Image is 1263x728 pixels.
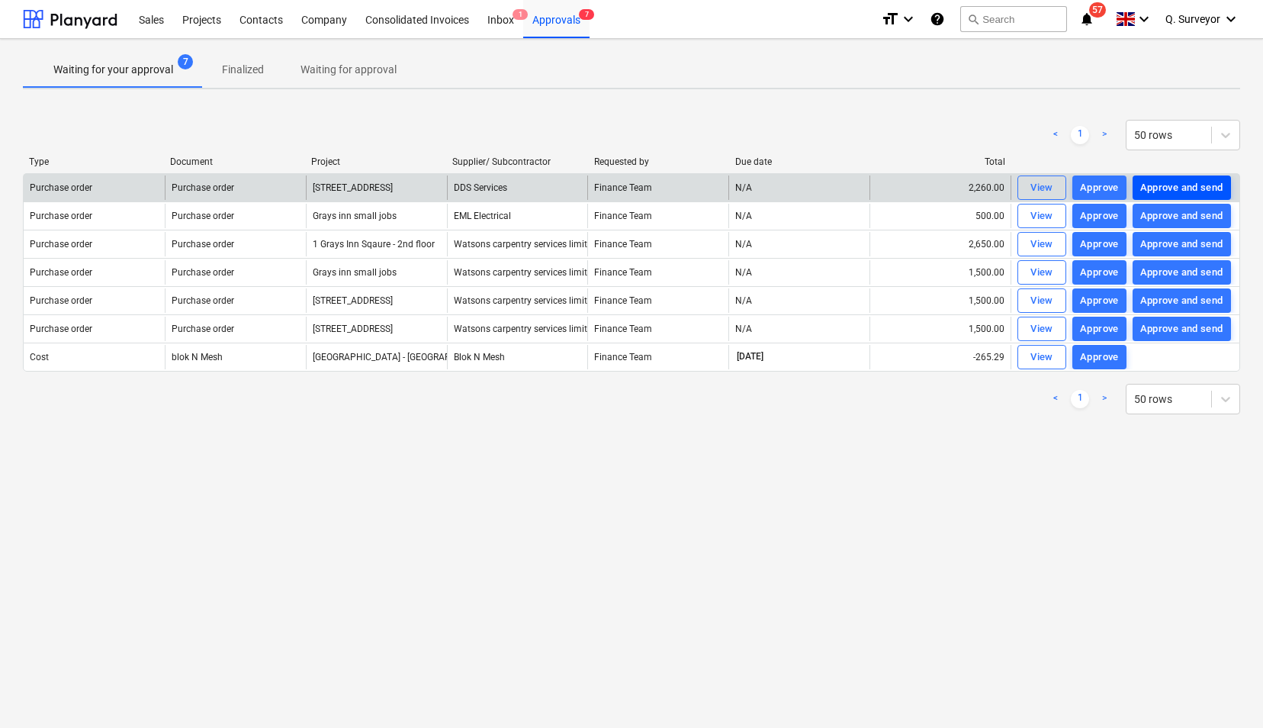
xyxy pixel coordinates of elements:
[447,232,588,256] div: Watsons carpentry services limited
[313,267,397,278] span: Grays inn small jobs
[1072,317,1126,341] button: Approve
[735,156,864,167] div: Due date
[1095,390,1114,408] a: Next page
[1072,232,1126,256] button: Approve
[172,267,234,278] div: Purchase order
[869,232,1011,256] div: 2,650.00
[1133,232,1231,256] button: Approve and send
[30,352,49,362] div: Cost
[587,176,728,200] div: Finance Team
[1140,208,1223,225] div: Approve and send
[30,182,92,193] div: Purchase order
[587,260,728,285] div: Finance Team
[1080,264,1119,282] div: Approve
[1140,236,1223,253] div: Approve and send
[30,324,92,334] div: Purchase order
[1017,345,1066,369] button: View
[1140,292,1223,310] div: Approve and send
[930,10,945,28] i: Knowledge base
[735,211,752,221] div: N/A
[172,295,234,306] div: Purchase order
[587,204,728,228] div: Finance Team
[1133,204,1231,228] button: Approve and send
[513,9,528,20] span: 1
[1140,179,1223,197] div: Approve and send
[960,6,1067,32] button: Search
[1133,288,1231,313] button: Approve and send
[587,232,728,256] div: Finance Team
[1133,317,1231,341] button: Approve and send
[30,211,92,221] div: Purchase order
[313,239,435,250] span: 1 Grays Inn Sqaure - 2nd floor
[1017,260,1066,285] button: View
[311,156,440,167] div: Project
[1046,126,1065,144] a: Previous page
[447,288,588,313] div: Watsons carpentry services limited
[735,239,752,250] div: N/A
[1046,390,1065,408] a: Previous page
[899,10,918,28] i: keyboard_arrow_down
[1017,176,1066,200] button: View
[735,350,765,363] span: [DATE]
[579,9,594,20] span: 7
[1072,260,1126,285] button: Approve
[172,239,234,250] div: Purchase order
[1140,264,1223,282] div: Approve and send
[1089,2,1106,18] span: 57
[447,176,588,200] div: DDS Services
[735,267,752,278] div: N/A
[869,345,1011,369] div: -265.29
[869,317,1011,341] div: 1,500.00
[1135,10,1153,28] i: keyboard_arrow_down
[1071,390,1089,408] a: Page 1 is your current page
[1072,204,1126,228] button: Approve
[1080,349,1119,366] div: Approve
[1080,321,1119,338] div: Approve
[881,10,899,28] i: format_size
[447,317,588,341] div: Watsons carpentry services limited
[30,295,92,306] div: Purchase order
[1080,292,1119,310] div: Approve
[1017,232,1066,256] button: View
[447,345,588,369] div: Blok N Mesh
[1072,288,1126,313] button: Approve
[594,156,723,167] div: Requested by
[313,211,397,221] span: Grays inn small jobs
[1030,292,1053,310] div: View
[1080,179,1119,197] div: Approve
[869,204,1011,228] div: 500.00
[1072,176,1126,200] button: Approve
[452,156,581,167] div: Supplier/ Subcontractor
[313,352,660,362] span: North Kent College - Hadlow College (Peter Webster Building and Garden Centre)
[1222,10,1240,28] i: keyboard_arrow_down
[1017,317,1066,341] button: View
[869,176,1011,200] div: 2,260.00
[222,62,264,78] p: Finalized
[876,156,1005,167] div: Total
[1030,179,1053,197] div: View
[1072,345,1126,369] button: Approve
[1030,264,1053,282] div: View
[300,62,397,78] p: Waiting for approval
[1071,126,1089,144] a: Page 1 is your current page
[170,156,299,167] div: Document
[178,54,193,69] span: 7
[1030,321,1053,338] div: View
[447,204,588,228] div: EML Electrical
[313,295,393,306] span: 10a South Square
[1080,208,1119,225] div: Approve
[587,288,728,313] div: Finance Team
[587,345,728,369] div: Finance Team
[869,288,1011,313] div: 1,500.00
[313,324,393,334] span: 1 South Square
[1017,288,1066,313] button: View
[735,295,752,306] div: N/A
[967,13,979,25] span: search
[1165,13,1220,25] span: Q. Surveyor
[313,182,393,193] span: 168A Fleet Street
[869,260,1011,285] div: 1,500.00
[1133,176,1231,200] button: Approve and send
[172,211,234,221] div: Purchase order
[447,260,588,285] div: Watsons carpentry services limited
[53,62,173,78] p: Waiting for your approval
